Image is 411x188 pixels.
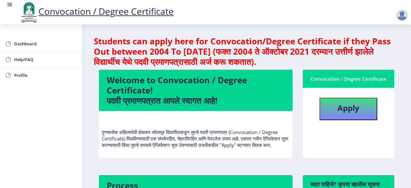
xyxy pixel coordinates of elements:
span: Profile [14,71,77,79]
h4: Students can apply here for Convocation/Degree Certificate if they Pass Out between 2004 To [DATE... [94,36,399,67]
img: logo [19,1,39,23]
span: Dashboard [14,40,77,48]
div: Convocation / Degree Certificate [310,75,387,83]
span: Help/FAQ [14,56,77,63]
h4: Welcome to Convocation / Degree Certificate! पदवी प्रमाणपत्रात आपले स्वागत आहे! [107,75,285,106]
a: Convocation / Degree Certificate [19,5,174,17]
p: पुण्यश्लोक अहिल्यादेवी होळकर सोलापूर विद्यापीठाकडून तुमचे पदवी प्रमाणपत्र (Convocation / Degree C... [102,116,290,148]
b: Apply [337,103,359,113]
button: Apply [319,98,377,120]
